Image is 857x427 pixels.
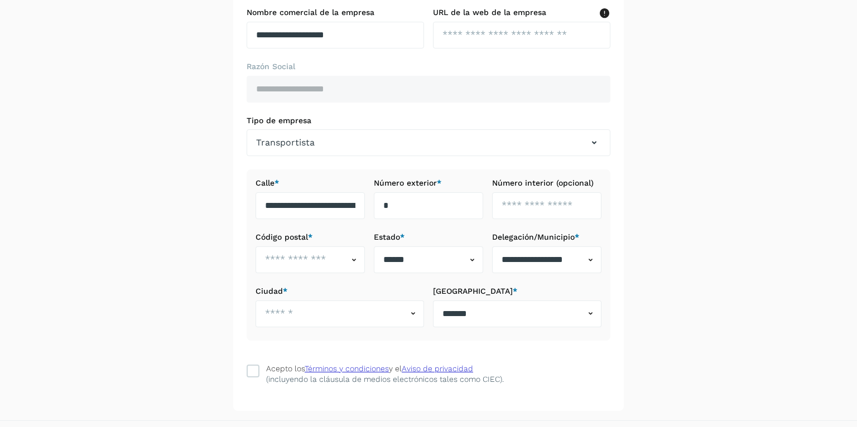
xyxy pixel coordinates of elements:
[256,287,424,296] label: Ciudad
[374,178,483,188] label: Número exterior
[492,232,601,242] label: Delegación/Municipio
[266,363,473,375] div: Acepto los y el
[247,8,424,17] label: Nombre comercial de la empresa
[492,178,601,188] label: Número interior (opcional)
[374,232,483,242] label: Estado
[256,232,365,242] label: Código postal
[433,287,601,296] label: [GEOGRAPHIC_DATA]
[247,62,610,71] label: Razón Social
[247,116,610,125] label: Tipo de empresa
[402,364,473,373] a: Aviso de privacidad
[256,178,365,188] label: Calle
[266,375,504,384] p: (incluyendo la cláusula de medios electrónicos tales como CIEC).
[256,136,315,149] span: Transportista
[305,364,389,373] a: Términos y condiciones
[433,8,610,17] label: URL de la web de la empresa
